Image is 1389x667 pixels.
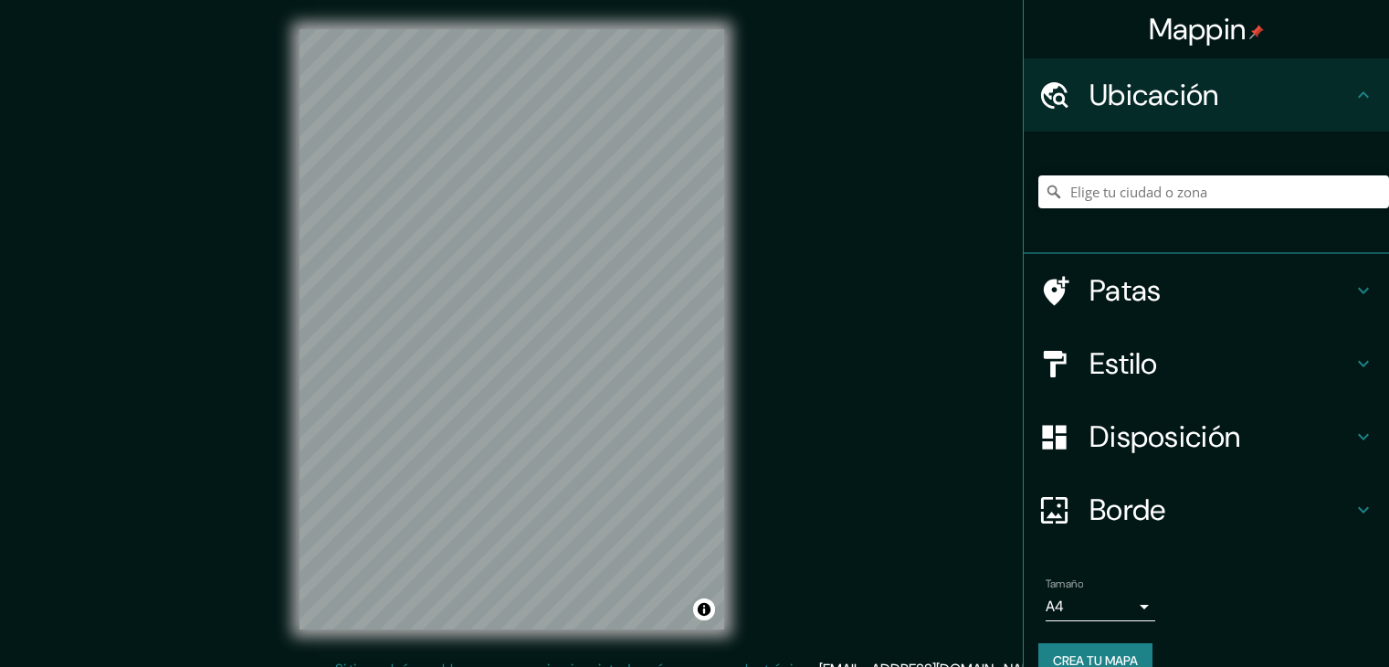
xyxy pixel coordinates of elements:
font: Tamaño [1046,577,1083,591]
div: Patas [1024,254,1389,327]
div: Disposición [1024,400,1389,473]
font: Ubicación [1089,76,1219,114]
font: Borde [1089,491,1166,529]
font: Disposición [1089,418,1240,456]
font: Patas [1089,271,1162,310]
font: A4 [1046,597,1064,616]
div: A4 [1046,592,1155,621]
input: Elige tu ciudad o zona [1038,175,1389,208]
font: Mappin [1149,10,1247,48]
div: Ubicación [1024,58,1389,132]
img: pin-icon.png [1249,25,1264,39]
font: Estilo [1089,344,1158,383]
button: Activar o desactivar atribución [693,598,715,620]
canvas: Mapa [300,29,724,630]
div: Estilo [1024,327,1389,400]
div: Borde [1024,473,1389,546]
